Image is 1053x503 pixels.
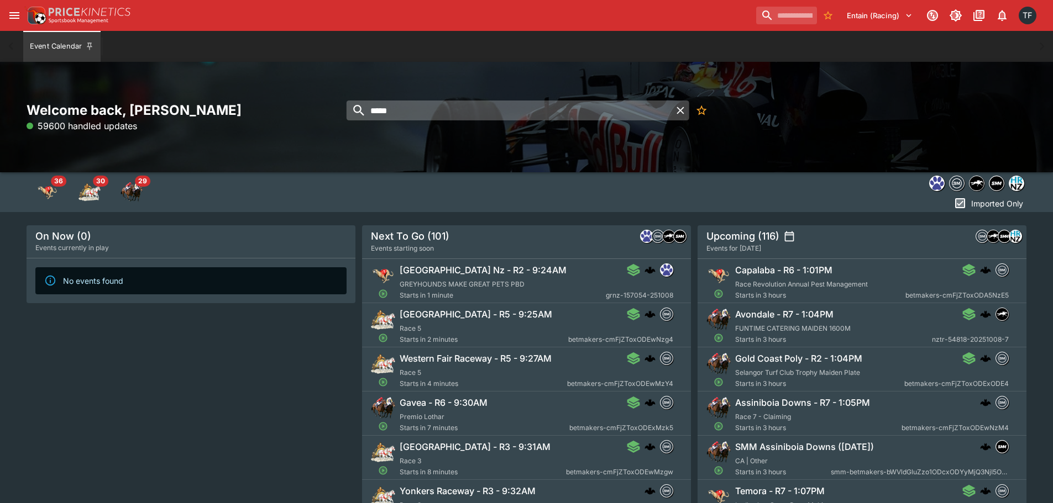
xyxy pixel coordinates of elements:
img: betmakers.png [661,352,673,364]
span: Starts in 3 hours [735,378,904,389]
img: harness_racing.png [371,308,395,332]
span: 30 [93,176,108,187]
h6: Yonkers Raceway - R3 - 9:32AM [400,485,536,497]
img: grnz.png [930,176,944,190]
span: GREYHOUNDS MAKE GREAT PETS PBD [400,280,525,288]
button: Documentation [969,6,989,25]
div: hrnz [1009,230,1022,243]
span: Events currently in play [35,242,109,253]
input: search [756,7,817,24]
div: cerberus [645,353,656,364]
div: betmakers [660,308,673,321]
img: samemeetingmulti.png [989,176,1004,190]
h6: [GEOGRAPHIC_DATA] - R3 - 9:31AM [400,441,551,453]
img: betmakers.png [661,396,673,409]
svg: Open [378,465,388,475]
img: PriceKinetics Logo [24,4,46,27]
h2: Welcome back, [PERSON_NAME] [27,102,355,119]
img: logo-cerberus.svg [645,441,656,452]
div: Event type filters [27,172,153,212]
button: Tom Flynn [1015,3,1040,28]
div: samemeetingmulti [673,230,687,243]
img: logo-cerberus.svg [645,397,656,408]
h6: [GEOGRAPHIC_DATA] - R5 - 9:25AM [400,309,552,320]
img: betmakers.png [996,485,1008,497]
span: betmakers-cmFjZToxODEwNzg4 [568,334,673,345]
span: Race Revolution Annual Pest Management [735,280,868,288]
img: hrnz.png [1009,230,1021,242]
span: betmakers-cmFjZToxODA5NzE5 [905,290,1009,301]
svg: Open [714,465,724,475]
div: Greyhound Racing [36,181,59,203]
img: greyhound_racing [36,181,59,203]
div: cerberus [980,264,991,276]
span: Race 3 [400,457,421,465]
span: Starts in 3 hours [735,422,902,433]
img: grnz.png [641,230,653,242]
img: logo-cerberus.svg [980,353,991,364]
img: logo-cerberus.svg [980,264,991,276]
img: betmakers.png [976,230,988,242]
img: hrnz.png [1009,176,1024,190]
h6: Gavea - R6 - 9:30AM [400,397,488,409]
h6: Avondale - R7 - 1:04PM [735,309,834,320]
img: logo-cerberus.svg [980,441,991,452]
span: Starts in 2 minutes [400,334,568,345]
img: horse_racing.png [371,396,395,420]
button: Connected to PK [923,6,942,25]
div: cerberus [980,485,991,496]
span: Events for [DATE] [706,243,761,254]
div: nztr [987,230,1000,243]
div: betmakers [996,396,1009,409]
img: horse_racing.png [706,396,731,420]
img: samemeetingmulti.png [998,230,1010,242]
span: betmakers-cmFjZToxODEwMzY4 [567,378,673,389]
div: cerberus [645,397,656,408]
img: nztr.png [996,308,1008,320]
h6: Gold Coast Poly - R2 - 1:04PM [735,353,862,364]
h5: Next To Go (101) [371,230,449,242]
img: nztr.png [987,230,999,242]
div: hrnz [1009,176,1024,191]
span: betmakers-cmFjZToxODExODE4 [904,378,1009,389]
svg: Open [714,377,724,387]
h6: SMM Assiniboia Downs ([DATE]) [735,441,874,453]
svg: Open [378,333,388,343]
div: Tom Flynn [1019,7,1036,24]
img: harness_racing.png [371,440,395,464]
img: betmakers.png [661,441,673,453]
span: Starts in 8 minutes [400,467,566,478]
img: betmakers.png [652,230,664,242]
button: open drawer [4,6,24,25]
span: Events starting soon [371,243,434,254]
svg: Open [714,421,724,431]
img: betmakers.png [996,396,1008,409]
img: logo-cerberus.svg [645,485,656,496]
button: Select Tenant [840,7,919,24]
img: horse_racing.png [706,352,731,376]
div: Horse Racing [121,181,143,203]
img: greyhound_racing.png [706,263,731,288]
span: FUNTIME CATERING MAIDEN 1600M [735,324,851,332]
div: betmakers [976,230,989,243]
svg: Open [714,333,724,343]
span: Selangor Turf Club Trophy Maiden Plate [735,368,860,377]
div: betmakers [996,352,1009,365]
div: cerberus [645,264,656,276]
img: harness_racing.png [371,352,395,376]
img: nztr.png [970,176,984,190]
img: horse_racing.png [706,308,731,332]
p: 59600 handled updates [27,119,137,133]
div: betmakers [660,440,673,453]
div: cerberus [980,353,991,364]
h6: [GEOGRAPHIC_DATA] Nz - R2 - 9:24AM [400,264,567,276]
h6: Western Fair Raceway - R5 - 9:27AM [400,353,552,364]
button: settings [784,231,795,242]
svg: Open [378,421,388,431]
img: betmakers.png [996,352,1008,364]
img: betmakers.png [661,308,673,320]
div: No events found [63,271,123,291]
img: Sportsbook Management [49,18,108,23]
button: Toggle light/dark mode [946,6,966,25]
img: samemeetingmulti.png [996,441,1008,453]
